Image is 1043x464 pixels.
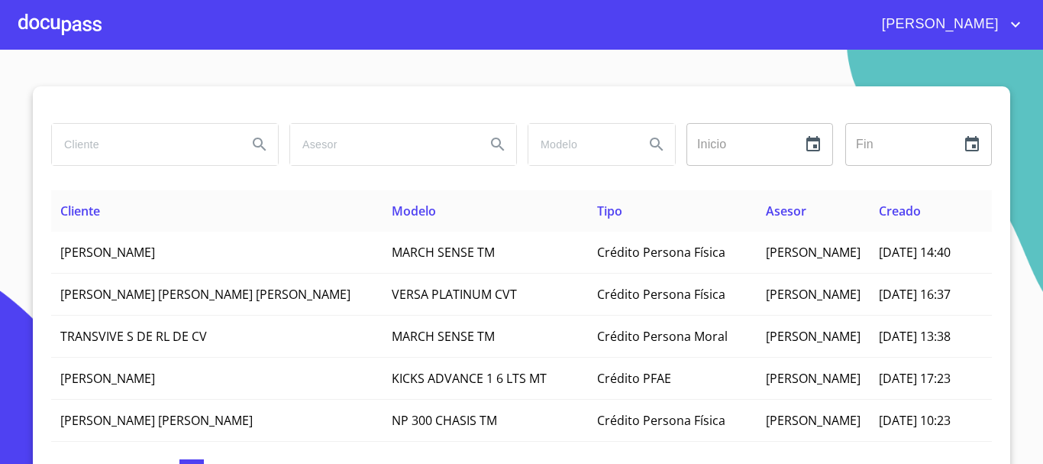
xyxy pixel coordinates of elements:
button: Search [480,126,516,163]
span: Crédito Persona Moral [597,328,728,345]
span: [PERSON_NAME] [766,412,861,429]
button: Search [638,126,675,163]
button: account of current user [870,12,1025,37]
span: [PERSON_NAME] [60,370,155,387]
span: [DATE] 10:23 [879,412,951,429]
span: TRANSVIVE S DE RL DE CV [60,328,207,345]
span: [PERSON_NAME] [PERSON_NAME] [PERSON_NAME] [60,286,350,303]
span: [PERSON_NAME] [766,286,861,303]
span: NP 300 CHASIS TM [392,412,497,429]
input: search [52,124,235,165]
span: Creado [879,203,921,219]
span: Modelo [392,203,436,219]
span: [DATE] 13:38 [879,328,951,345]
span: Tipo [597,203,622,219]
span: Crédito PFAE [597,370,671,387]
span: MARCH SENSE TM [392,328,495,345]
input: search [290,124,473,165]
span: Crédito Persona Física [597,244,725,261]
button: Search [241,126,278,163]
span: [DATE] 16:37 [879,286,951,303]
span: VERSA PLATINUM CVT [392,286,517,303]
span: [PERSON_NAME] [60,244,155,261]
span: Cliente [60,203,100,219]
span: [PERSON_NAME] [870,12,1006,37]
span: [PERSON_NAME] [766,244,861,261]
input: search [528,124,632,165]
span: [PERSON_NAME] [766,328,861,345]
span: [DATE] 14:40 [879,244,951,261]
span: Crédito Persona Física [597,286,725,303]
span: KICKS ADVANCE 1 6 LTS MT [392,370,547,387]
span: MARCH SENSE TM [392,244,495,261]
span: [PERSON_NAME] [PERSON_NAME] [60,412,253,429]
span: [DATE] 17:23 [879,370,951,387]
span: Crédito Persona Física [597,412,725,429]
span: Asesor [766,203,806,219]
span: [PERSON_NAME] [766,370,861,387]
